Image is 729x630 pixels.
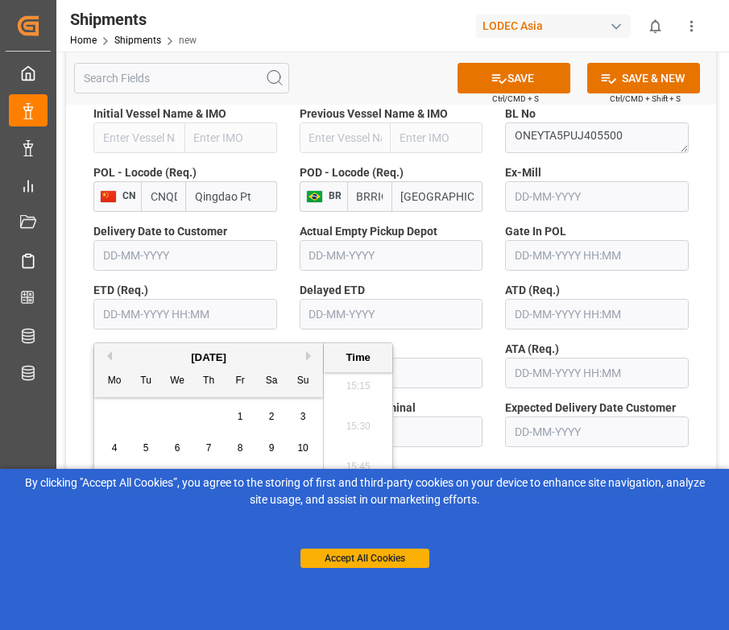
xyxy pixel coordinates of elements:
[93,341,147,358] span: ETA (Req.)
[74,63,289,93] input: Search Fields
[587,63,700,93] button: SAVE & NEW
[637,8,673,44] button: show 0 new notifications
[199,438,219,458] div: Choose Thursday, August 7th, 2025
[300,164,404,181] span: POD - Locode (Req.)
[610,93,681,105] span: Ctrl/CMD + Shift + S
[392,181,483,212] input: Enter Port Name
[93,122,185,153] input: Enter Vessel Name
[505,106,536,122] span: BL No
[105,371,125,392] div: Mo
[93,299,277,330] input: DD-MM-YYYY HH:MM
[105,438,125,458] div: Choose Monday, August 4th, 2025
[114,35,161,46] a: Shipments
[505,417,689,447] input: DD-MM-YYYY
[262,407,282,427] div: Choose Saturday, August 2nd, 2025
[323,190,342,201] span: BR
[505,223,566,240] span: Gate In POL
[93,223,227,240] span: Delivery Date to Customer
[117,190,135,201] span: CN
[230,438,251,458] div: Choose Friday, August 8th, 2025
[476,15,631,38] div: LODEC Asia
[94,350,323,366] div: [DATE]
[300,223,437,240] span: Actual Empty Pickup Depot
[186,181,276,212] input: Enter Port Name
[269,411,275,422] span: 2
[70,35,97,46] a: Home
[505,122,689,153] textarea: ONEYTA5PUJ405500
[391,122,483,153] input: Enter IMO
[300,400,416,417] span: Gate Out Full Terminal
[70,7,197,31] div: Shipments
[143,442,149,454] span: 5
[306,190,323,203] img: country
[168,438,188,458] div: Choose Wednesday, August 6th, 2025
[262,438,282,458] div: Choose Saturday, August 9th, 2025
[185,122,277,153] input: Enter IMO
[300,341,364,358] span: Delayed ETA
[93,106,226,122] span: Initial Vessel Name & IMO
[505,299,689,330] input: DD-MM-YYYY HH:MM
[175,442,180,454] span: 6
[112,442,118,454] span: 4
[199,371,219,392] div: Th
[300,549,429,568] button: Accept All Cookies
[168,371,188,392] div: We
[102,351,112,361] button: Previous Month
[93,282,148,299] span: ETD (Req.)
[300,282,365,299] span: Delayed ETD
[300,411,306,422] span: 3
[297,442,308,454] span: 10
[458,63,570,93] button: SAVE
[306,351,316,361] button: Next Month
[673,8,710,44] button: show more
[269,442,275,454] span: 9
[11,475,718,508] div: By clicking "Accept All Cookies”, you agree to the storing of first and third-party cookies on yo...
[100,190,117,203] img: country
[505,240,689,271] input: DD-MM-YYYY HH:MM
[347,181,392,212] input: Enter Locode
[300,122,391,153] input: Enter Vessel Name
[238,442,243,454] span: 8
[492,93,539,105] span: Ctrl/CMD + S
[206,442,212,454] span: 7
[300,299,483,330] input: DD-MM-YYYY
[505,164,541,181] span: Ex-Mill
[230,407,251,427] div: Choose Friday, August 1st, 2025
[93,240,277,271] input: DD-MM-YYYY
[505,400,676,417] span: Expected Delivery Date Customer
[238,411,243,422] span: 1
[505,282,560,299] span: ATD (Req.)
[300,240,483,271] input: DD-MM-YYYY
[300,106,448,122] span: Previous Vessel Name & IMO
[293,407,313,427] div: Choose Sunday, August 3rd, 2025
[505,358,689,388] input: DD-MM-YYYY HH:MM
[136,438,156,458] div: Choose Tuesday, August 5th, 2025
[505,341,559,358] span: ATA (Req.)
[93,164,197,181] span: POL - Locode (Req.)
[136,371,156,392] div: Tu
[99,401,319,558] div: month 2025-08
[476,10,637,41] button: LODEC Asia
[293,438,313,458] div: Choose Sunday, August 10th, 2025
[328,350,388,366] div: Time
[141,181,186,212] input: Enter Locode
[505,181,689,212] input: DD-MM-YYYY
[230,371,251,392] div: Fr
[293,371,313,392] div: Su
[262,371,282,392] div: Sa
